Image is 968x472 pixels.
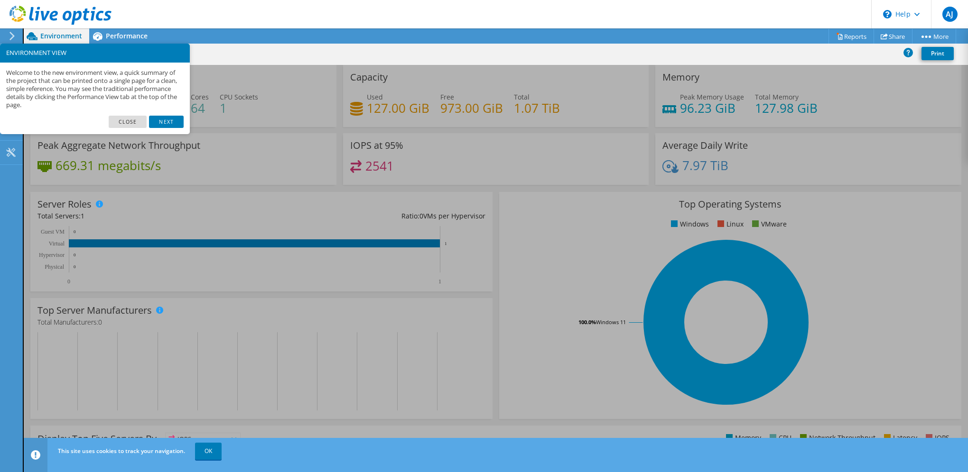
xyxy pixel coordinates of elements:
span: This site uses cookies to track your navigation. [58,447,185,455]
a: More [912,29,956,44]
p: Welcome to the new environment view, a quick summary of the project that can be printed onto a si... [6,69,184,109]
a: Print [921,47,954,60]
a: Next [149,116,183,128]
span: IOPS [166,433,240,445]
span: Performance [106,31,148,40]
span: Environment [40,31,82,40]
svg: \n [883,10,892,18]
span: AJ [942,7,958,22]
h3: ENVIRONMENT VIEW [6,50,184,56]
a: Reports [828,29,874,44]
a: Share [874,29,912,44]
a: Close [109,116,147,128]
a: OK [195,443,222,460]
